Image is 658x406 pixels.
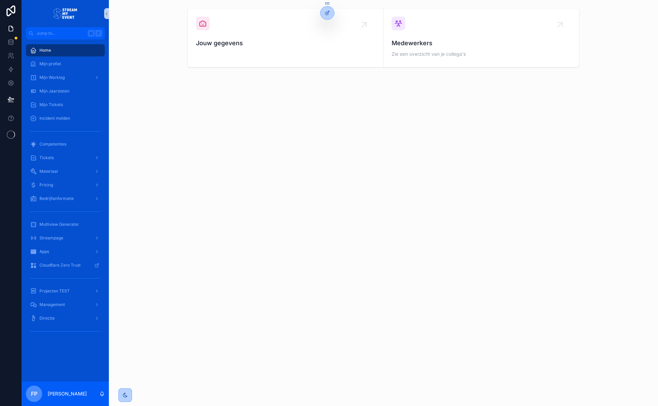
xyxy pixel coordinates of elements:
span: Apps [39,249,49,254]
span: Zie een overzicht van je collega's [392,51,571,57]
span: Jump to... [36,31,85,36]
a: Streampage [26,232,105,244]
span: Directie [39,316,55,321]
a: Management [26,299,105,311]
span: Home [39,48,51,53]
img: App logo [53,8,77,19]
a: Bedrijfsinformatie [26,192,105,205]
span: Cloudflare Zero Trust [39,263,81,268]
a: Projecten TEST [26,285,105,297]
span: Mijn Worklog [39,75,65,80]
a: Mijn Worklog [26,71,105,84]
span: FP [31,390,37,398]
a: Directie [26,312,105,324]
span: Bedrijfsinformatie [39,196,74,201]
span: Management [39,302,65,307]
a: MedewerkersZie een overzicht van je collega's [383,9,579,67]
a: Jouw gegevens [188,9,383,67]
span: K [96,31,101,36]
p: [PERSON_NAME] [48,390,87,397]
span: Multiview Generator [39,222,79,227]
span: Tickets [39,155,54,160]
a: Cloudflare Zero Trust [26,259,105,271]
span: Pricing [39,182,53,188]
span: Mijn Jaarstaten [39,88,69,94]
a: Apps [26,246,105,258]
span: Projecten TEST [39,288,70,294]
button: Jump to...K [26,27,105,39]
span: Incident melden [39,116,70,121]
span: Medewerkers [392,38,571,48]
a: Mijn Jaarstaten [26,85,105,97]
a: Tickets [26,152,105,164]
a: Incident melden [26,112,105,124]
a: Multiview Generator [26,218,105,231]
span: Jouw gegevens [196,38,375,48]
span: Streampage [39,235,63,241]
a: Materiaal [26,165,105,177]
span: Competenties [39,141,66,147]
a: Mijn profiel [26,58,105,70]
span: Materiaal [39,169,58,174]
a: Pricing [26,179,105,191]
a: Competenties [26,138,105,150]
div: scrollable content [22,39,109,345]
a: Mijn Tickets [26,99,105,111]
span: Mijn profiel [39,61,61,67]
span: Mijn Tickets [39,102,63,107]
a: Home [26,44,105,56]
